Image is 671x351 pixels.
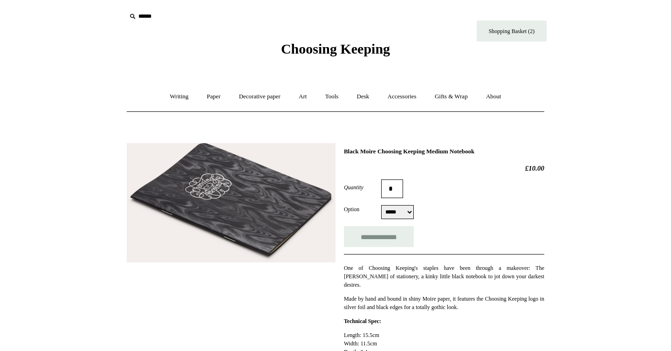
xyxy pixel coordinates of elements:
[317,84,347,109] a: Tools
[281,48,390,55] a: Choosing Keeping
[127,143,335,263] img: Black Moire Choosing Keeping Medium Notebook
[344,318,381,324] strong: Technical Spec:
[478,84,510,109] a: About
[344,295,544,311] p: Made by hand and bound in shiny Moire paper, it features the Choosing Keeping logo in silver foil...
[344,205,381,213] label: Option
[426,84,476,109] a: Gifts & Wrap
[344,264,544,289] p: One of Choosing Keeping's staples have been through a makeover: The [PERSON_NAME] of stationery, ...
[477,21,547,41] a: Shopping Basket (2)
[162,84,197,109] a: Writing
[344,164,544,172] h2: £10.00
[379,84,425,109] a: Accessories
[199,84,229,109] a: Paper
[231,84,289,109] a: Decorative paper
[344,183,381,192] label: Quantity
[349,84,378,109] a: Desk
[290,84,315,109] a: Art
[281,41,390,56] span: Choosing Keeping
[344,148,544,155] h1: Black Moire Choosing Keeping Medium Notebook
